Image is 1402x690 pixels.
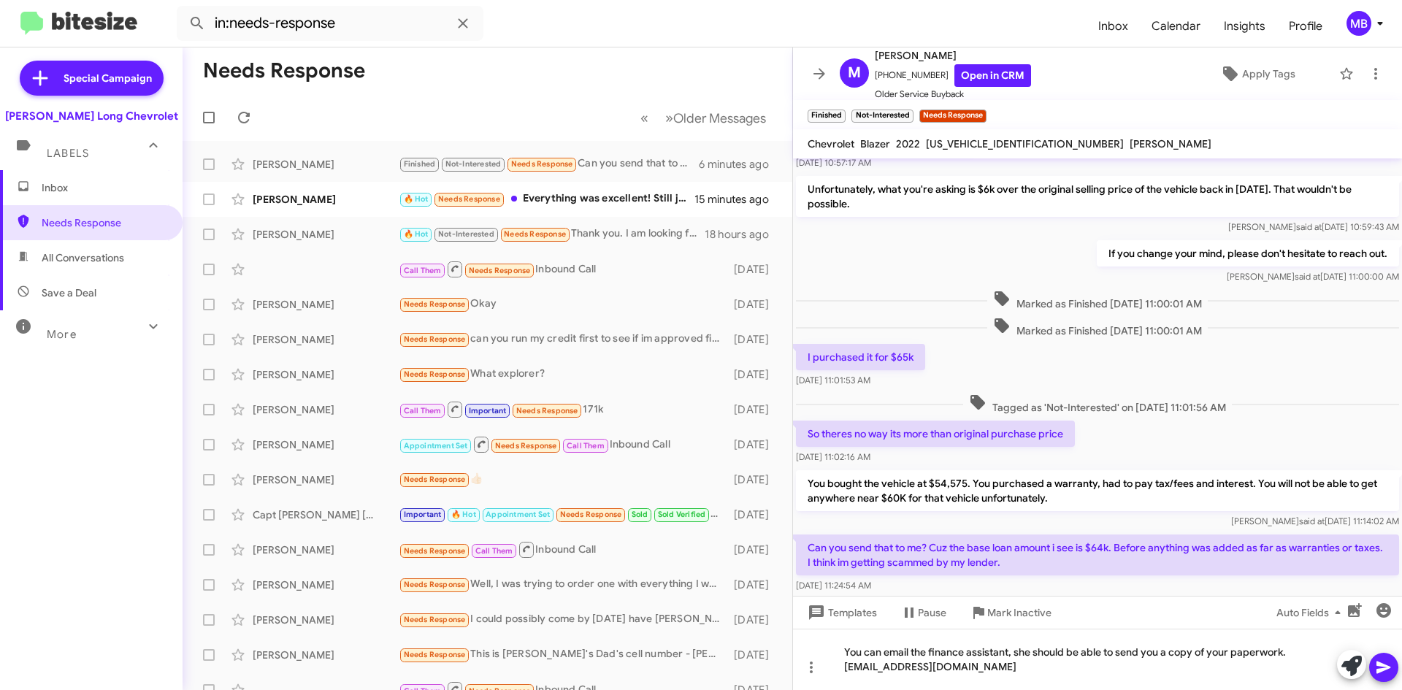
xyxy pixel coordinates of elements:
[727,613,781,627] div: [DATE]
[875,47,1031,64] span: [PERSON_NAME]
[438,194,500,204] span: Needs Response
[486,510,550,519] span: Appointment Set
[875,87,1031,101] span: Older Service Buyback
[919,110,987,123] small: Needs Response
[987,290,1208,311] span: Marked as Finished [DATE] 11:00:01 AM
[42,180,166,195] span: Inbox
[399,400,727,418] div: 171k
[808,137,854,150] span: Chevrolet
[958,599,1063,626] button: Mark Inactive
[1347,11,1371,36] div: MB
[727,367,781,382] div: [DATE]
[727,262,781,277] div: [DATE]
[796,470,1399,511] p: You bought the vehicle at $54,575. You purchased a warranty, had to pay tax/fees and interest. Yo...
[399,191,694,207] div: Everything was excellent! Still just shopping around
[673,110,766,126] span: Older Messages
[796,534,1399,575] p: Can you send that to me? Cuz the base loan amount i see is $64k. Before anything was added as far...
[796,451,870,462] span: [DATE] 11:02:16 AM
[42,250,124,265] span: All Conversations
[399,646,727,663] div: This is [PERSON_NAME]'s Dad's cell number - [PERSON_NAME]'s cell is [PHONE_NUMBER]
[1087,5,1140,47] span: Inbox
[399,226,705,242] div: Thank you. I am looking for chevy or gmc 2020 or newer. My truck is well maintained and i would b...
[253,472,399,487] div: [PERSON_NAME]
[404,369,466,379] span: Needs Response
[42,215,166,230] span: Needs Response
[399,435,727,453] div: Inbound Call
[796,421,1075,447] p: So theres no way its more than original purchase price
[796,375,870,386] span: [DATE] 11:01:53 AM
[253,367,399,382] div: [PERSON_NAME]
[399,611,727,628] div: I could possibly come by [DATE] have [PERSON_NAME] found my diamond in the rough?
[1182,61,1332,87] button: Apply Tags
[404,546,466,556] span: Needs Response
[640,109,648,127] span: «
[1334,11,1386,36] button: MB
[1212,5,1277,47] a: Insights
[404,441,468,451] span: Appointment Set
[253,332,399,347] div: [PERSON_NAME]
[896,137,920,150] span: 2022
[705,227,781,242] div: 18 hours ago
[253,227,399,242] div: [PERSON_NAME]
[694,192,781,207] div: 15 minutes ago
[987,317,1208,338] span: Marked as Finished [DATE] 11:00:01 AM
[42,285,96,300] span: Save a Deal
[796,157,871,168] span: [DATE] 10:57:17 AM
[203,59,365,83] h1: Needs Response
[404,615,466,624] span: Needs Response
[656,103,775,133] button: Next
[793,629,1402,690] div: You can email the finance assistant, she should be able to send you a copy of your paperwork. [EM...
[253,157,399,172] div: [PERSON_NAME]
[404,510,442,519] span: Important
[399,506,727,523] div: Running 15 late
[404,194,429,204] span: 🔥 Hot
[851,110,913,123] small: Not-Interested
[808,110,846,123] small: Finished
[177,6,483,41] input: Search
[1276,599,1347,626] span: Auto Fields
[954,64,1031,87] a: Open in CRM
[399,540,727,559] div: Inbound Call
[47,328,77,341] span: More
[404,159,436,169] span: Finished
[632,103,657,133] button: Previous
[727,402,781,417] div: [DATE]
[1242,61,1295,87] span: Apply Tags
[64,71,152,85] span: Special Campaign
[404,334,466,344] span: Needs Response
[404,475,466,484] span: Needs Response
[632,103,775,133] nav: Page navigation example
[404,266,442,275] span: Call Them
[727,332,781,347] div: [DATE]
[1228,221,1399,232] span: [PERSON_NAME] [DATE] 10:59:43 AM
[727,472,781,487] div: [DATE]
[727,543,781,557] div: [DATE]
[860,137,890,150] span: Blazer
[399,576,727,593] div: Well, I was trying to order one with everything I wanted, but I would be interested in a 2025 loa...
[253,648,399,662] div: [PERSON_NAME]
[1140,5,1212,47] a: Calendar
[926,137,1124,150] span: [US_VEHICLE_IDENTIFICATION_NUMBER]
[253,613,399,627] div: [PERSON_NAME]
[451,510,476,519] span: 🔥 Hot
[727,437,781,452] div: [DATE]
[699,157,781,172] div: 6 minutes ago
[796,176,1399,217] p: Unfortunately, what you're asking is $6k over the original selling price of the vehicle back in [...
[1130,137,1211,150] span: [PERSON_NAME]
[1295,271,1320,282] span: said at
[1231,515,1399,526] span: [PERSON_NAME] [DATE] 11:14:02 AM
[727,578,781,592] div: [DATE]
[848,61,861,85] span: M
[404,229,429,239] span: 🔥 Hot
[399,260,727,278] div: Inbound Call
[20,61,164,96] a: Special Campaign
[399,471,727,488] div: 👍🏻
[1296,221,1322,232] span: said at
[469,406,507,415] span: Important
[253,402,399,417] div: [PERSON_NAME]
[727,297,781,312] div: [DATE]
[987,599,1051,626] span: Mark Inactive
[253,437,399,452] div: [PERSON_NAME]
